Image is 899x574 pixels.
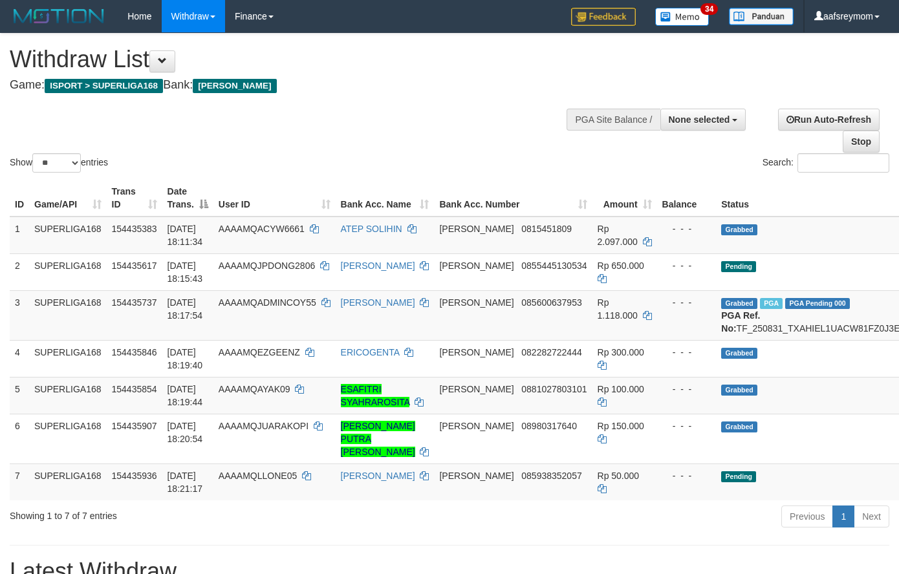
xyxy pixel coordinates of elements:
[521,384,587,394] span: Copy 0881027803101 to clipboard
[439,347,514,357] span: [PERSON_NAME]
[112,471,157,481] span: 154435936
[219,471,297,481] span: AAAAMQLLONE05
[567,109,660,131] div: PGA Site Balance /
[219,347,300,357] span: AAAAMQEZGEENZ
[657,180,717,217] th: Balance
[660,109,746,131] button: None selected
[434,180,592,217] th: Bank Acc. Number: activate to sort column ascending
[213,180,336,217] th: User ID: activate to sort column ascending
[598,297,638,321] span: Rp 1.118.000
[721,385,757,396] span: Grabbed
[10,504,365,522] div: Showing 1 to 7 of 7 entries
[598,224,638,247] span: Rp 2.097.000
[168,471,203,494] span: [DATE] 18:21:17
[700,3,718,15] span: 34
[10,463,29,500] td: 7
[193,79,276,93] span: [PERSON_NAME]
[778,109,880,131] a: Run Auto-Refresh
[219,297,316,308] span: AAAAMQADMINCOY55
[107,180,162,217] th: Trans ID: activate to sort column ascending
[662,383,711,396] div: - - -
[341,347,400,357] a: ERICOGENTA
[854,505,889,527] a: Next
[662,259,711,272] div: - - -
[10,6,108,26] img: MOTION_logo.png
[219,260,315,271] span: AAAAMQJPDONG2806
[29,253,107,290] td: SUPERLIGA168
[29,463,107,500] td: SUPERLIGA168
[162,180,213,217] th: Date Trans.: activate to sort column descending
[721,310,760,334] b: PGA Ref. No:
[571,8,636,26] img: Feedback.jpg
[669,114,730,125] span: None selected
[721,298,757,309] span: Grabbed
[521,224,572,234] span: Copy 0815451809 to clipboard
[439,297,514,308] span: [PERSON_NAME]
[721,224,757,235] span: Grabbed
[521,260,587,271] span: Copy 0855445130534 to clipboard
[112,384,157,394] span: 154435854
[832,505,854,527] a: 1
[785,298,850,309] span: PGA Pending
[662,420,711,432] div: - - -
[168,297,203,321] span: [DATE] 18:17:54
[439,260,514,271] span: [PERSON_NAME]
[781,505,833,527] a: Previous
[10,180,29,217] th: ID
[112,224,157,234] span: 154435383
[32,153,81,173] select: Showentries
[336,180,435,217] th: Bank Acc. Name: activate to sort column ascending
[341,384,410,407] a: ESAFITRI SYAHRAROSITA
[29,340,107,377] td: SUPERLIGA168
[797,153,889,173] input: Search:
[341,297,415,308] a: [PERSON_NAME]
[341,421,415,457] a: [PERSON_NAME] PUTRA [PERSON_NAME]
[29,377,107,414] td: SUPERLIGA168
[341,471,415,481] a: [PERSON_NAME]
[662,222,711,235] div: - - -
[341,224,402,234] a: ATEP SOLIHIN
[598,384,644,394] span: Rp 100.000
[598,260,644,271] span: Rp 650.000
[29,217,107,254] td: SUPERLIGA168
[10,290,29,340] td: 3
[10,377,29,414] td: 5
[662,346,711,359] div: - - -
[721,471,756,482] span: Pending
[168,347,203,370] span: [DATE] 18:19:40
[662,296,711,309] div: - - -
[219,224,305,234] span: AAAAMQACYW6661
[721,261,756,272] span: Pending
[439,224,514,234] span: [PERSON_NAME]
[763,153,889,173] label: Search:
[10,414,29,463] td: 6
[10,47,587,72] h1: Withdraw List
[10,253,29,290] td: 2
[521,347,581,357] span: Copy 082282722444 to clipboard
[439,421,514,431] span: [PERSON_NAME]
[521,421,577,431] span: Copy 08980317640 to clipboard
[598,421,644,431] span: Rp 150.000
[662,469,711,482] div: - - -
[168,421,203,444] span: [DATE] 18:20:54
[112,421,157,431] span: 154435907
[521,297,581,308] span: Copy 085600637953 to clipboard
[439,471,514,481] span: [PERSON_NAME]
[592,180,657,217] th: Amount: activate to sort column ascending
[598,471,640,481] span: Rp 50.000
[168,384,203,407] span: [DATE] 18:19:44
[10,340,29,377] td: 4
[10,217,29,254] td: 1
[219,384,290,394] span: AAAAMQAYAK09
[29,180,107,217] th: Game/API: activate to sort column ascending
[655,8,709,26] img: Button%20Memo.svg
[721,421,757,432] span: Grabbed
[760,298,783,309] span: Marked by aafsengchandara
[439,384,514,394] span: [PERSON_NAME]
[29,290,107,340] td: SUPERLIGA168
[45,79,163,93] span: ISPORT > SUPERLIGA168
[29,414,107,463] td: SUPERLIGA168
[168,260,203,284] span: [DATE] 18:15:43
[10,79,587,92] h4: Game: Bank:
[598,347,644,357] span: Rp 300.000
